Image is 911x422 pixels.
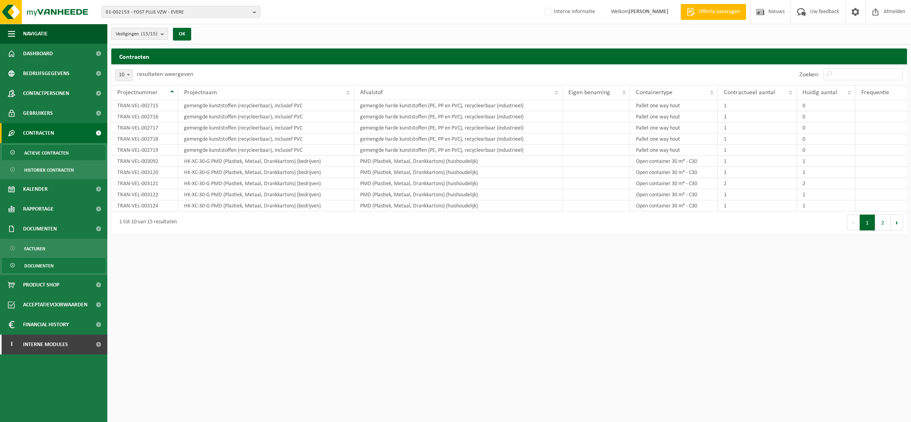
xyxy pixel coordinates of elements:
[797,122,856,134] td: 0
[797,189,856,200] td: 1
[360,89,383,96] span: Afvalstof
[23,179,48,199] span: Kalender
[184,89,217,96] span: Projectnaam
[630,122,718,134] td: Pallet one way hout
[111,48,907,64] h2: Contracten
[178,178,355,189] td: HK-XC-30-G PMD (Plastiek, Metaal, Drankkartons) (bedrijven)
[106,6,250,18] span: 01-002153 - FOST PLUS VZW - EVERE
[2,258,105,273] a: Documenten
[178,189,355,200] td: HK-XC-30-G PMD (Plastiek, Metaal, Drankkartons) (bedrijven)
[891,215,903,230] button: Next
[630,167,718,178] td: Open container 30 m³ - C30
[861,89,889,96] span: Frequentie
[23,64,70,83] span: Bedrijfsgegevens
[718,145,797,156] td: 1
[111,134,178,145] td: TRAN-VEL-002718
[115,69,133,81] span: 10
[23,275,59,295] span: Product Shop
[24,241,45,256] span: Facturen
[802,89,837,96] span: Huidig aantal
[724,89,775,96] span: Contractueel aantal
[354,167,562,178] td: PMD (Plastiek, Metaal, Drankkartons) (huishoudelijk)
[797,134,856,145] td: 0
[799,72,819,78] label: Zoeken:
[23,335,68,354] span: Interne modules
[718,167,797,178] td: 1
[630,145,718,156] td: Pallet one way hout
[543,6,595,18] label: Interne informatie
[111,156,178,167] td: TRAN-VEL-003092
[23,123,54,143] span: Contracten
[354,156,562,167] td: PMD (Plastiek, Metaal, Drankkartons) (huishoudelijk)
[630,134,718,145] td: Pallet one way hout
[630,189,718,200] td: Open container 30 m³ - C30
[797,111,856,122] td: 0
[173,28,191,41] button: OK
[23,219,57,239] span: Documenten
[141,31,157,37] count: (15/15)
[111,178,178,189] td: TRAN-VEL-003121
[8,335,15,354] span: I
[111,167,178,178] td: TRAN-VEL-003120
[137,71,193,77] label: resultaten weergeven
[24,145,69,161] span: Actieve contracten
[23,24,48,44] span: Navigatie
[24,163,74,178] span: Historiek contracten
[2,145,105,160] a: Actieve contracten
[354,189,562,200] td: PMD (Plastiek, Metaal, Drankkartons) (huishoudelijk)
[178,167,355,178] td: HK-XC-30-G PMD (Plastiek, Metaal, Drankkartons) (bedrijven)
[117,89,158,96] span: Projectnummer
[111,100,178,111] td: TRAN-VEL-002715
[354,200,562,211] td: PMD (Plastiek, Metaal, Drankkartons) (huishoudelijk)
[178,134,355,145] td: gemengde kunststoffen (recycleerbaar), inclusief PVC
[178,100,355,111] td: gemengde kunststoffen (recycleerbaar), inclusief PVC
[860,215,875,230] button: 1
[178,145,355,156] td: gemengde kunststoffen (recycleerbaar), inclusief PVC
[797,156,856,167] td: 1
[697,8,742,16] span: Offerte aanvragen
[24,258,54,273] span: Documenten
[111,189,178,200] td: TRAN-VEL-003122
[111,145,178,156] td: TRAN-VEL-002719
[718,100,797,111] td: 1
[630,156,718,167] td: Open container 30 m³ - C30
[354,134,562,145] td: gemengde harde kunststoffen (PE, PP en PVC), recycleerbaar (industrieel)
[797,167,856,178] td: 1
[718,111,797,122] td: 1
[115,215,177,230] div: 1 tot 10 van 15 resultaten
[718,156,797,167] td: 1
[718,178,797,189] td: 2
[629,9,669,15] strong: [PERSON_NAME]
[354,178,562,189] td: PMD (Plastiek, Metaal, Drankkartons) (huishoudelijk)
[354,111,562,122] td: gemengde harde kunststoffen (PE, PP en PVC), recycleerbaar (industrieel)
[111,200,178,211] td: TRAN-VEL-003124
[354,122,562,134] td: gemengde harde kunststoffen (PE, PP en PVC), recycleerbaar (industrieel)
[178,122,355,134] td: gemengde kunststoffen (recycleerbaar), inclusief PVC
[23,295,87,315] span: Acceptatievoorwaarden
[797,145,856,156] td: 0
[797,200,856,211] td: 1
[680,4,746,20] a: Offerte aanvragen
[354,145,562,156] td: gemengde harde kunststoffen (PE, PP en PVC), recycleerbaar (industrieel)
[797,100,856,111] td: 0
[718,134,797,145] td: 1
[116,70,132,81] span: 10
[178,111,355,122] td: gemengde kunststoffen (recycleerbaar), inclusief PVC
[630,111,718,122] td: Pallet one way hout
[636,89,673,96] span: Containertype
[718,200,797,211] td: 1
[630,200,718,211] td: Open container 30 m³ - C30
[111,28,168,40] button: Vestigingen(15/15)
[847,215,860,230] button: Previous
[116,28,157,40] span: Vestigingen
[178,156,355,167] td: HK-XC-30-G PMD (Plastiek, Metaal, Drankkartons) (bedrijven)
[2,241,105,256] a: Facturen
[354,100,562,111] td: gemengde harde kunststoffen (PE, PP en PVC), recycleerbaar (industrieel)
[111,111,178,122] td: TRAN-VEL-002716
[111,122,178,134] td: TRAN-VEL-002717
[630,178,718,189] td: Open container 30 m³ - C30
[875,215,891,230] button: 2
[23,103,53,123] span: Gebruikers
[23,83,69,103] span: Contactpersonen
[797,178,856,189] td: 2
